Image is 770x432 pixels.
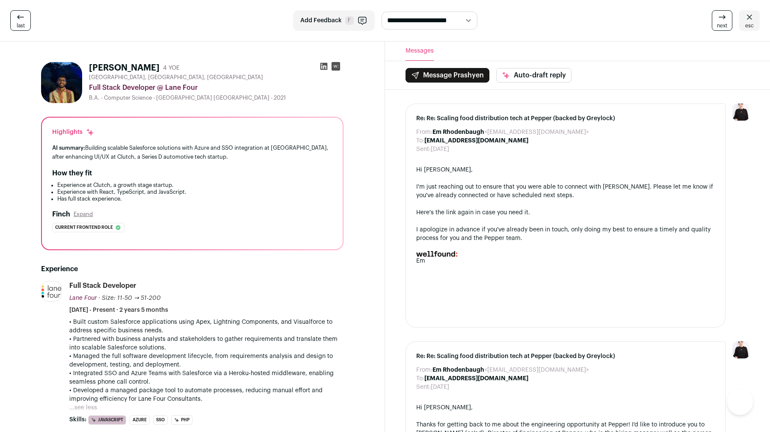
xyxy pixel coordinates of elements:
dt: To: [416,136,424,145]
span: next [717,22,727,29]
div: I'm just reaching out to ensure that you were able to connect with [PERSON_NAME]. Please let me k... [416,183,715,200]
div: Full Stack Developer [69,281,136,290]
p: • Developed a managed package tool to automate processes, reducing manual effort and improving ef... [69,386,344,403]
p: • Managed the full software development lifecycle, from requirements analysis and design to devel... [69,352,344,369]
button: Add Feedback F [293,10,375,31]
button: ...see less [69,403,97,412]
li: SSO [153,415,168,425]
dd: <[EMAIL_ADDRESS][DOMAIN_NAME]> [432,128,589,136]
div: Hi [PERSON_NAME], [416,403,715,412]
li: JavaScript [88,415,126,425]
a: last [10,10,31,31]
dd: [DATE] [431,145,449,154]
span: Skills: [69,415,86,424]
li: PHP [171,415,192,425]
span: Lane Four [69,295,97,301]
button: Auto-draft reply [496,68,572,83]
span: [GEOGRAPHIC_DATA], [GEOGRAPHIC_DATA], [GEOGRAPHIC_DATA] [89,74,263,81]
img: 91778335c82a882914bb3e7945dadfb0d46a11dadd7f1e481d2a32bae9daa550.png [41,285,61,298]
p: • Integrated SSO and Azure Teams with Salesforce via a Heroku-hosted middleware, enabling seamles... [69,369,344,386]
span: Re: Re: Scaling food distribution tech at Pepper (backed by Greylock) [416,114,715,123]
div: I apologize in advance if you've already been in touch, only doing my best to ensure a timely and... [416,225,715,243]
b: [EMAIL_ADDRESS][DOMAIN_NAME] [424,376,528,382]
li: Experience with React, TypeScript, and JavaScript. [57,189,332,195]
b: Em Rhodenbaugh [432,129,484,135]
dt: From: [416,366,432,374]
button: Messages [406,41,434,61]
a: Here's the link again in case you need it. [416,210,530,216]
div: B.A. - Computer Science - [GEOGRAPHIC_DATA] [GEOGRAPHIC_DATA] - 2021 [89,95,344,101]
img: 9240684-medium_jpg [732,104,749,121]
span: AI summary: [52,145,85,151]
h2: Finch [52,209,70,219]
div: Full Stack Developer @ Lane Four [89,83,344,93]
a: next [712,10,732,31]
div: Highlights [52,128,95,136]
b: [EMAIL_ADDRESS][DOMAIN_NAME] [424,138,528,144]
span: · Size: 11-50 → 51-200 [98,295,161,301]
h1: [PERSON_NAME] [89,62,160,74]
dt: From: [416,128,432,136]
div: Em [416,257,715,265]
li: Has full stack experience. [57,195,332,202]
h2: Experience [41,264,344,274]
div: Building scalable Salesforce solutions with Azure and SSO integration at [GEOGRAPHIC_DATA], after... [52,143,332,161]
button: Expand [74,211,93,218]
div: 4 YOE [163,64,180,72]
li: Azure [130,415,150,425]
span: Current frontend role [55,223,113,232]
span: Add Feedback [300,16,342,25]
b: Em Rhodenbaugh [432,367,484,373]
img: 31d5b57dc699266180804f0a2359db03e68256727e52152073ba5d1f6bda1d8d.jpg [41,62,82,103]
dt: Sent: [416,383,431,391]
div: Hi [PERSON_NAME], [416,166,715,174]
li: Experience at Clutch, a growth stage startup. [57,182,332,189]
p: • Built custom Salesforce applications using Apex, Lightning Components, and Visualforce to addre... [69,318,344,335]
a: esc [739,10,760,31]
dt: To: [416,374,424,383]
p: • Partnered with business analysts and stakeholders to gather requirements and translate them int... [69,335,344,352]
span: Re: Re: Scaling food distribution tech at Pepper (backed by Greylock) [416,352,715,361]
h2: How they fit [52,168,92,178]
img: 9240684-medium_jpg [732,341,749,358]
img: AD_4nXd8mXtZXxLy6BW5oWOQUNxoLssU3evVOmElcTYOe9Q6vZR7bHgrarcpre-H0wWTlvQlXrfX4cJrmfo1PaFpYlo0O_KYH... [416,251,457,257]
dd: <[EMAIL_ADDRESS][DOMAIN_NAME]> [432,366,589,374]
dt: Sent: [416,145,431,154]
span: esc [745,22,754,29]
dd: [DATE] [431,383,449,391]
span: F [345,16,354,25]
button: Message Prashyen [406,68,489,83]
span: last [17,22,25,29]
iframe: Help Scout Beacon - Open [727,389,753,415]
span: [DATE] - Present · 2 years 5 months [69,306,168,314]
